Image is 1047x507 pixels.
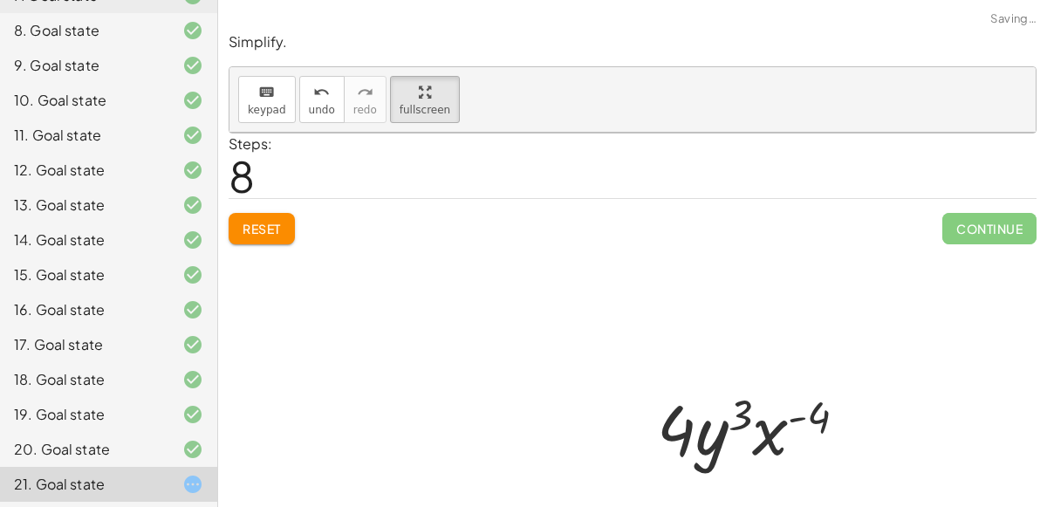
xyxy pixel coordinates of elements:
span: undo [309,104,335,116]
p: Simplify. [229,32,1037,52]
div: 19. Goal state [14,404,154,425]
div: 20. Goal state [14,439,154,460]
span: fullscreen [400,104,450,116]
i: redo [357,82,373,103]
i: Task finished and correct. [182,55,203,76]
i: Task finished and correct. [182,404,203,425]
div: 17. Goal state [14,334,154,355]
div: 9. Goal state [14,55,154,76]
div: 18. Goal state [14,369,154,390]
span: keypad [248,104,286,116]
i: Task started. [182,474,203,495]
div: 11. Goal state [14,125,154,146]
button: Reset [229,213,295,244]
div: 13. Goal state [14,195,154,216]
i: keyboard [258,82,275,103]
label: Steps: [229,134,272,153]
i: Task finished and correct. [182,369,203,390]
div: 12. Goal state [14,160,154,181]
span: 8 [229,149,255,202]
button: keyboardkeypad [238,76,296,123]
button: undoundo [299,76,345,123]
i: Task finished and correct. [182,195,203,216]
button: redoredo [344,76,387,123]
span: Saving… [990,10,1037,28]
i: Task finished and correct. [182,439,203,460]
div: 14. Goal state [14,230,154,250]
div: 15. Goal state [14,264,154,285]
div: 16. Goal state [14,299,154,320]
div: 8. Goal state [14,20,154,41]
i: Task finished and correct. [182,160,203,181]
span: redo [353,104,377,116]
i: Task finished and correct. [182,264,203,285]
button: fullscreen [390,76,460,123]
i: Task finished and correct. [182,20,203,41]
i: Task finished and correct. [182,90,203,111]
div: 10. Goal state [14,90,154,111]
i: Task finished and correct. [182,334,203,355]
i: undo [313,82,330,103]
i: Task finished and correct. [182,230,203,250]
i: Task finished and correct. [182,125,203,146]
div: 21. Goal state [14,474,154,495]
i: Task finished and correct. [182,299,203,320]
